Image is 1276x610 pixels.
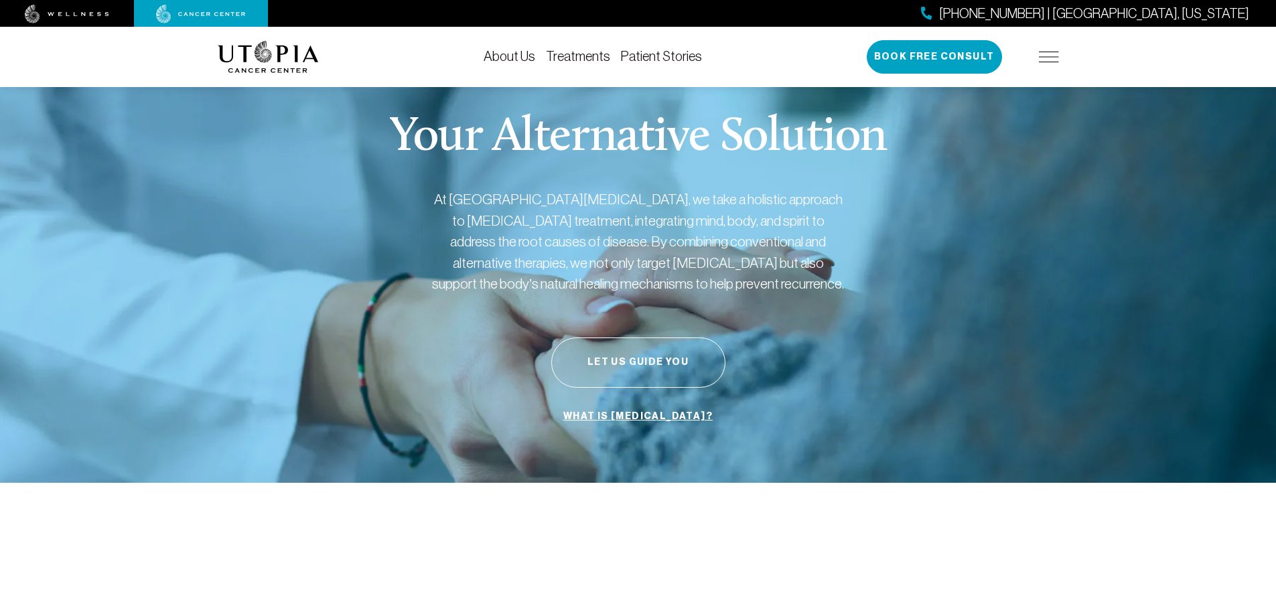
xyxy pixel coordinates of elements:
[921,4,1249,23] a: [PHONE_NUMBER] | [GEOGRAPHIC_DATA], [US_STATE]
[621,49,702,64] a: Patient Stories
[484,49,535,64] a: About Us
[939,4,1249,23] span: [PHONE_NUMBER] | [GEOGRAPHIC_DATA], [US_STATE]
[1039,52,1059,62] img: icon-hamburger
[546,49,610,64] a: Treatments
[389,114,887,162] p: Your Alternative Solution
[551,337,725,388] button: Let Us Guide You
[25,5,109,23] img: wellness
[431,189,846,295] p: At [GEOGRAPHIC_DATA][MEDICAL_DATA], we take a holistic approach to [MEDICAL_DATA] treatment, inte...
[218,41,319,73] img: logo
[867,40,1002,74] button: Book Free Consult
[560,404,716,429] a: What is [MEDICAL_DATA]?
[156,5,246,23] img: cancer center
